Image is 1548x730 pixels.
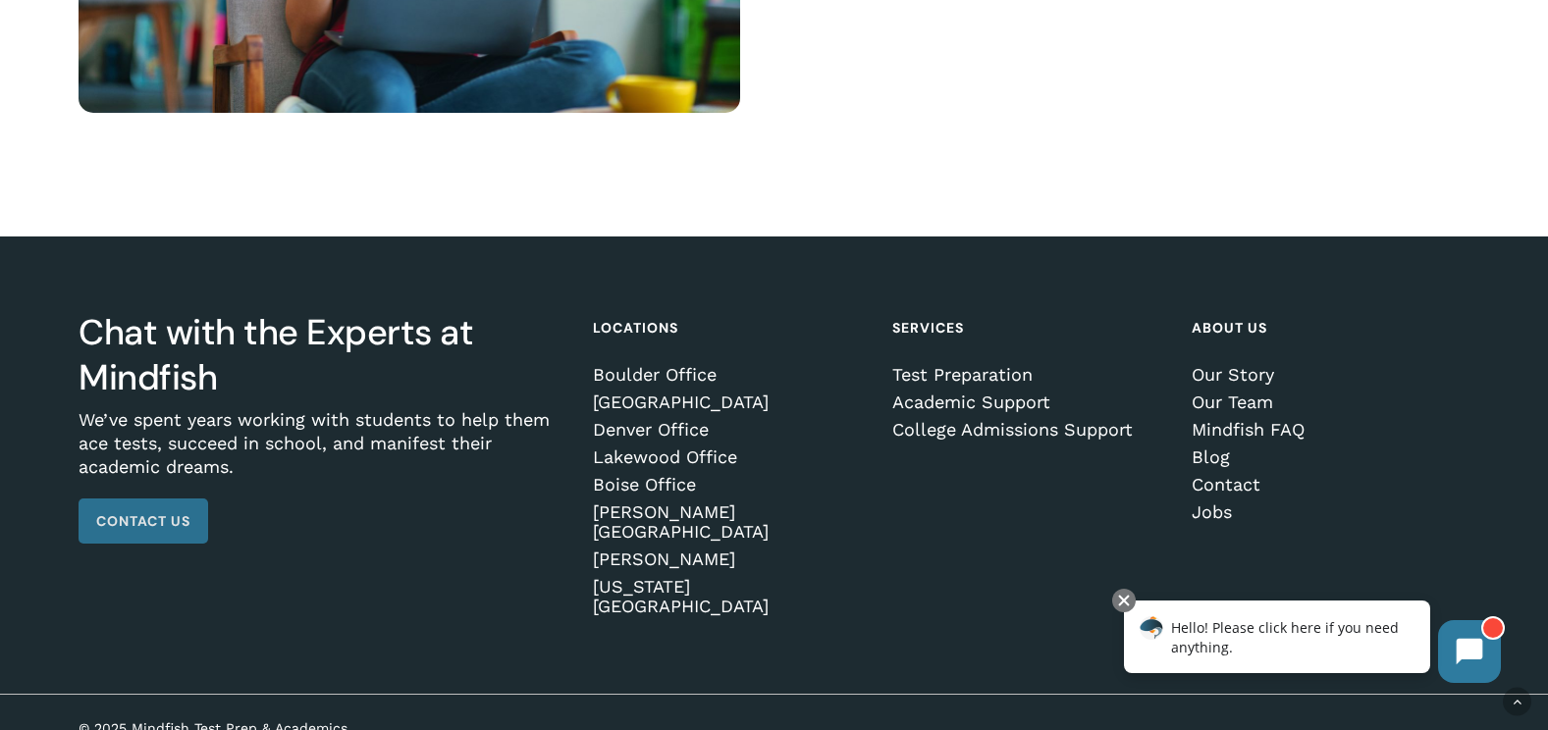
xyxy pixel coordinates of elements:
[892,420,1163,440] a: College Admissions Support
[1192,502,1463,522] a: Jobs
[1192,475,1463,495] a: Contact
[1192,365,1463,385] a: Our Story
[593,392,864,412] a: [GEOGRAPHIC_DATA]
[593,502,864,542] a: [PERSON_NAME][GEOGRAPHIC_DATA]
[96,511,190,531] span: Contact Us
[892,310,1163,345] h4: Services
[892,365,1163,385] a: Test Preparation
[79,498,208,544] a: Contact Us
[593,577,864,616] a: [US_STATE][GEOGRAPHIC_DATA]
[593,420,864,440] a: Denver Office
[593,549,864,569] a: [PERSON_NAME]
[79,408,565,498] p: We’ve spent years working with students to help them ace tests, succeed in school, and manifest t...
[892,392,1163,412] a: Academic Support
[79,310,565,400] h3: Chat with the Experts at Mindfish
[593,310,864,345] h4: Locations
[1192,447,1463,467] a: Blog
[1192,392,1463,412] a: Our Team
[1103,585,1521,703] iframe: Chatbot
[1192,420,1463,440] a: Mindfish FAQ
[593,447,864,467] a: Lakewood Office
[1192,310,1463,345] h4: About Us
[593,475,864,495] a: Boise Office
[593,365,864,385] a: Boulder Office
